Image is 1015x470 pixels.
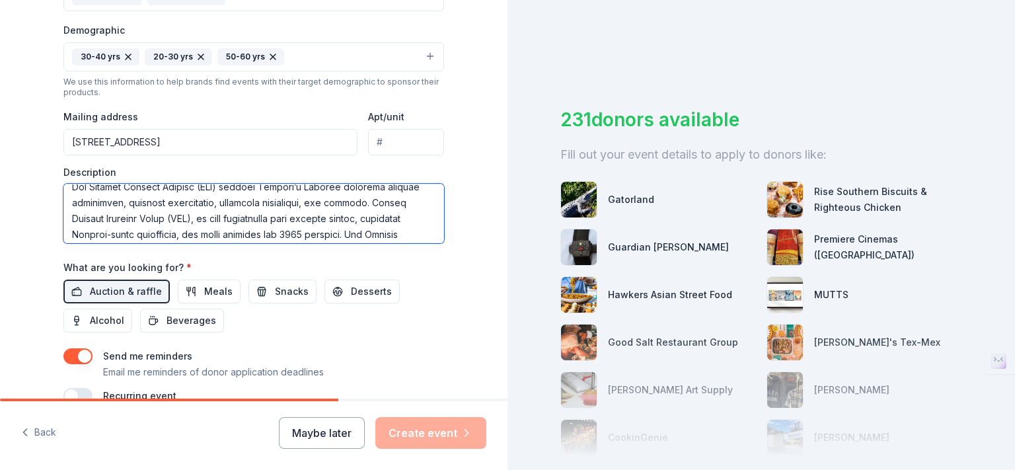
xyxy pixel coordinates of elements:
span: Auction & raffle [90,284,162,299]
button: Desserts [324,280,400,303]
label: Mailing address [63,110,138,124]
div: Gatorland [608,192,654,208]
img: photo for Premiere Cinemas (Orlando) [767,229,803,265]
div: 20-30 yrs [145,48,212,65]
div: We use this information to help brands find events with their target demographic to sponsor their... [63,77,444,98]
span: Alcohol [90,313,124,329]
span: Meals [204,284,233,299]
label: Apt/unit [368,110,404,124]
label: Demographic [63,24,125,37]
button: Back [21,419,56,447]
button: Beverages [140,309,224,333]
img: photo for Hawkers Asian Street Food [561,277,597,313]
span: Desserts [351,284,392,299]
img: photo for Guardian Angel Device [561,229,597,265]
button: Snacks [248,280,317,303]
div: Premiere Cinemas ([GEOGRAPHIC_DATA]) [814,231,962,263]
div: Rise Southern Biscuits & Righteous Chicken [814,184,962,215]
div: 231 donors available [560,106,962,134]
img: photo for Gatorland [561,182,597,217]
input: # [368,129,444,155]
label: Description [63,166,116,179]
div: Fill out your event details to apply to donors like: [560,144,962,165]
button: Meals [178,280,241,303]
button: 30-40 yrs20-30 yrs50-60 yrs [63,42,444,71]
div: Guardian [PERSON_NAME] [608,239,729,255]
img: photo for Rise Southern Biscuits & Righteous Chicken [767,182,803,217]
button: Maybe later [279,417,365,449]
input: Enter a US address [63,129,357,155]
label: Recurring event [103,390,176,401]
div: 30-40 yrs [72,48,139,65]
label: What are you looking for? [63,261,192,274]
p: Email me reminders of donor application deadlines [103,364,324,380]
div: 50-60 yrs [217,48,284,65]
button: Auction & raffle [63,280,170,303]
label: Send me reminders [103,350,192,362]
img: photo for MUTTS [767,277,803,313]
textarea: Lor Ipsum Dol Sitamet Consect Adipisc (ELI) seddoei Tempori’u Laboree dolorema aliquae adminimven... [63,184,444,243]
span: Beverages [167,313,216,329]
div: Hawkers Asian Street Food [608,287,732,303]
div: MUTTS [814,287,848,303]
span: Snacks [275,284,309,299]
button: Alcohol [63,309,132,333]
